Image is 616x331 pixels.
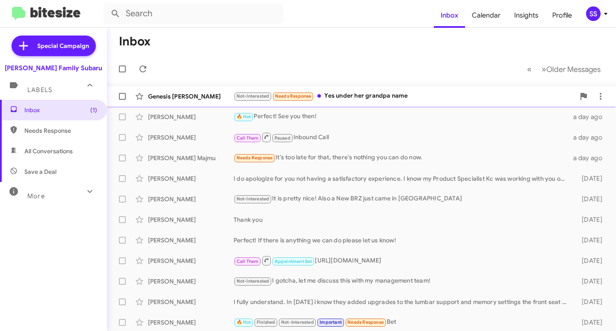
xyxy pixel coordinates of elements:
div: [PERSON_NAME] [148,195,234,203]
span: Paused [275,135,290,141]
div: Bet [234,317,572,327]
span: Important [320,319,342,325]
div: [PERSON_NAME] [148,236,234,245]
div: [PERSON_NAME] [148,256,234,265]
div: [PERSON_NAME] [148,318,234,327]
span: Save a Deal [24,167,56,176]
span: (1) [90,106,97,114]
div: [PERSON_NAME] Family Subaru [5,64,102,72]
div: [PERSON_NAME] Majmu [148,154,234,162]
div: [DATE] [572,174,609,183]
span: Not-Interested [237,196,269,202]
a: Insights [507,3,545,28]
span: Appointment Set [275,259,312,264]
h1: Inbox [119,35,151,48]
button: Previous [522,60,537,78]
div: [PERSON_NAME] [148,113,234,121]
div: [PERSON_NAME] [148,133,234,142]
div: [DATE] [572,215,609,224]
input: Search [104,3,283,24]
div: SS [586,6,601,21]
div: Thank you [234,215,572,224]
a: Calendar [465,3,507,28]
div: Genesis [PERSON_NAME] [148,92,234,101]
div: [PERSON_NAME] [148,174,234,183]
span: « [527,64,532,75]
div: [DATE] [572,277,609,286]
nav: Page navigation example [522,60,606,78]
div: Yes under her grandpa name [234,91,575,101]
a: Profile [545,3,579,28]
div: [DATE] [572,298,609,306]
div: It is pretty nice! Also a New BRZ just came in [GEOGRAPHIC_DATA] [234,194,572,204]
span: Finished [257,319,275,325]
div: It's too late for that, there's nothing you can do now. [234,153,572,163]
span: Not-Interested [237,278,269,284]
span: Inbox [24,106,97,114]
span: 🔥 Hot [237,319,251,325]
span: Call Them [237,135,259,141]
span: Not-Interested [281,319,314,325]
div: [URL][DOMAIN_NAME] [234,255,572,266]
button: SS [579,6,607,21]
div: [DATE] [572,236,609,245]
div: I fully understand. In [DATE] i know they added upgrades to the lumbar support and memory setting... [234,298,572,306]
div: Perfect! If there is anything we can do please let us know! [234,236,572,245]
div: a day ago [572,154,609,162]
span: 🔥 Hot [237,114,251,119]
div: Perfect! See you then! [234,112,572,122]
span: Call Them [237,259,259,264]
div: I do apologize for you not having a satisfactory experience. I know my Product Specialist Kc was ... [234,174,572,183]
div: a day ago [572,113,609,121]
span: More [27,192,45,200]
div: [DATE] [572,318,609,327]
span: Needs Response [347,319,384,325]
div: [PERSON_NAME] [148,298,234,306]
span: Needs Response [237,155,273,161]
div: [PERSON_NAME] [148,215,234,224]
a: Special Campaign [12,36,96,56]
span: Labels [27,86,52,94]
div: I gotcha, let me discuss this with my management team! [234,276,572,286]
button: Next [536,60,606,78]
span: Needs Response [275,93,311,99]
span: Special Campaign [37,42,89,50]
div: [DATE] [572,256,609,265]
div: [DATE] [572,195,609,203]
div: [PERSON_NAME] [148,277,234,286]
a: Inbox [434,3,465,28]
span: Needs Response [24,126,97,135]
span: Older Messages [546,65,601,74]
span: Not-Interested [237,93,269,99]
div: a day ago [572,133,609,142]
span: » [542,64,546,75]
div: Inbound Call [234,132,572,143]
span: All Conversations [24,147,73,155]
